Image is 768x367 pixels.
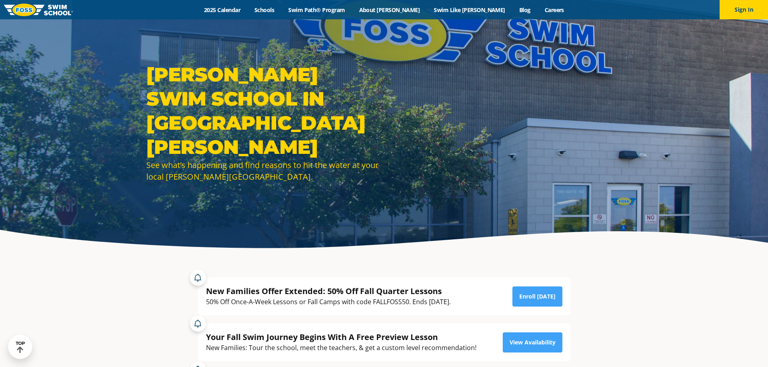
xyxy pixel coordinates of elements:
a: Careers [537,6,571,14]
a: View Availability [503,332,562,352]
img: FOSS Swim School Logo [4,4,73,16]
div: Your Fall Swim Journey Begins With A Free Preview Lesson [206,332,477,342]
h1: [PERSON_NAME] Swim School in [GEOGRAPHIC_DATA][PERSON_NAME] [146,62,380,159]
div: New Families Offer Extended: 50% Off Fall Quarter Lessons [206,286,451,297]
a: Enroll [DATE] [512,286,562,307]
a: Swim Like [PERSON_NAME] [427,6,512,14]
a: 2025 Calendar [197,6,248,14]
div: New Families: Tour the school, meet the teachers, & get a custom level recommendation! [206,342,477,353]
div: TOP [16,341,25,353]
a: Blog [512,6,537,14]
div: 50% Off Once-A-Week Lessons or Fall Camps with code FALLFOSS50. Ends [DATE]. [206,297,451,307]
div: See what’s happening and find reasons to hit the water at your local [PERSON_NAME][GEOGRAPHIC_DATA]. [146,159,380,182]
a: Schools [248,6,281,14]
a: Swim Path® Program [281,6,352,14]
a: About [PERSON_NAME] [352,6,427,14]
